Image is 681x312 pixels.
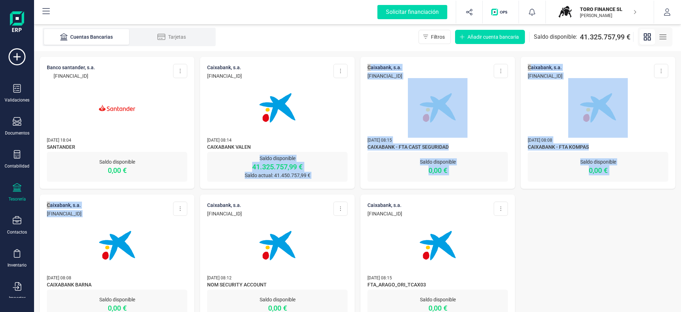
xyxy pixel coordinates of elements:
[47,275,71,280] span: [DATE] 08:08
[528,143,668,152] span: CAIXABANK - FTA KOMPAS
[367,64,402,71] p: CAIXABANK, S.A.
[367,72,402,80] p: [FINANCIAL_ID]
[207,162,348,172] p: 41.325.757,99 €
[207,202,242,209] p: CAIXABANK, S.A.
[455,30,525,44] button: Añadir cuenta bancaria
[47,165,187,175] p: 0,00 €
[47,202,82,209] p: CAIXABANK, S.A.
[207,72,242,80] p: [FINANCIAL_ID]
[367,143,508,152] span: CAIXABANK - FTA CAST SEGURIDAD
[207,210,242,217] p: [FINANCIAL_ID]
[47,72,95,80] p: [FINANCIAL_ID]
[58,33,115,40] div: Cuentas Bancarias
[528,72,563,80] p: [FINANCIAL_ID]
[5,163,29,169] div: Contabilidad
[377,5,447,19] div: Solicitar financiación
[47,210,82,217] p: [FINANCIAL_ID]
[528,64,563,71] p: CAIXABANK, S.A.
[47,281,187,290] span: CAIXABANK BARNA
[580,32,630,42] span: 41.325.757,99 €
[47,64,95,71] p: BANCO SANTANDER, S.A.
[367,138,392,143] span: [DATE] 08:15
[557,4,573,20] img: TO
[528,158,668,165] p: Saldo disponible
[207,64,242,71] p: CAIXABANK, S.A.
[487,1,514,23] button: Logo de OPS
[367,296,508,303] p: Saldo disponible
[47,158,187,165] p: Saldo disponible
[47,143,187,152] span: SANTANDER
[5,130,29,136] div: Documentos
[143,33,200,40] div: Tarjetas
[580,13,637,18] p: [PERSON_NAME]
[5,97,29,103] div: Validaciones
[367,165,508,175] p: 0,00 €
[367,281,508,290] span: FTA_ARAGO_ORI_TCAX03
[534,33,577,41] span: Saldo disponible:
[367,158,508,165] p: Saldo disponible
[207,281,348,290] span: NOM SECURITY ACCOUNT
[207,172,348,179] p: Saldo actual: 41.450.757,99 €
[7,262,27,268] div: Inventario
[207,138,232,143] span: [DATE] 08:14
[369,1,456,23] button: Solicitar financiación
[47,296,187,303] p: Saldo disponible
[367,202,402,209] p: CAIXABANK, S.A.
[580,6,637,13] p: TORO FINANCE SL
[367,275,392,280] span: [DATE] 08:15
[419,30,451,44] button: Filtros
[9,196,26,202] div: Tesorería
[207,143,348,152] span: CAIXABANK VALEN
[528,165,668,175] p: 0,00 €
[207,296,348,303] p: Saldo disponible
[10,11,24,34] img: Logo Finanedi
[467,33,519,40] span: Añadir cuenta bancaria
[207,155,348,162] p: Saldo disponible
[554,1,645,23] button: TOTORO FINANCE SL[PERSON_NAME]
[47,138,71,143] span: [DATE] 18:04
[7,229,27,235] div: Contactos
[367,210,402,217] p: [FINANCIAL_ID]
[207,275,232,280] span: [DATE] 08:12
[431,33,445,40] span: Filtros
[528,138,552,143] span: [DATE] 08:08
[9,295,26,301] div: Importar
[491,9,510,16] img: Logo de OPS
